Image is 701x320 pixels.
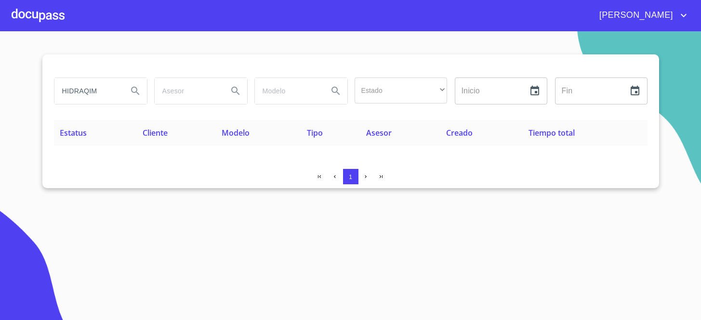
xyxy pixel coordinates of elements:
span: Estatus [60,128,87,138]
input: search [155,78,220,104]
div: ​ [355,77,447,103]
button: Search [324,79,347,102]
span: Tipo [307,128,323,138]
button: Search [224,79,247,102]
span: Cliente [143,128,168,138]
span: 1 [349,173,352,180]
input: search [54,78,120,104]
button: account of current user [592,8,689,23]
span: Asesor [366,128,392,138]
span: Modelo [222,128,250,138]
input: search [255,78,320,104]
span: [PERSON_NAME] [592,8,678,23]
button: 1 [343,169,358,184]
span: Tiempo total [529,128,575,138]
button: Search [124,79,147,102]
span: Creado [446,128,473,138]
